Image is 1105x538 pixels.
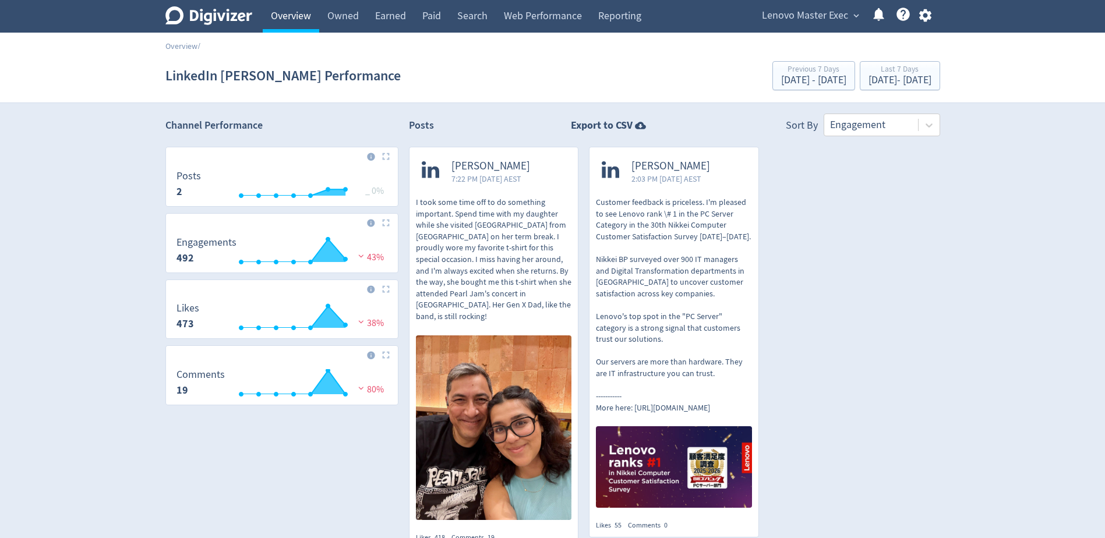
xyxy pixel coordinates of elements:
button: Last 7 Days[DATE]- [DATE] [860,61,940,90]
p: I took some time off to do something important. Spend time with my daughter while she visited [GE... [416,197,572,323]
svg: Engagements 492 [171,237,393,268]
img: Placeholder [382,285,390,293]
strong: 473 [176,317,194,331]
img: https://media.cf.digivizer.com/images/linkedin-1479586-urn:li:share:7371742562904133632-49743e623... [596,426,752,508]
img: negative-performance.svg [355,317,367,326]
span: _ 0% [365,185,384,197]
span: 38% [355,317,384,329]
img: Placeholder [382,153,390,160]
div: Comments [628,521,674,530]
div: Last 7 Days [869,65,931,75]
strong: 19 [176,383,188,397]
h2: Channel Performance [165,118,398,133]
span: 55 [615,521,622,530]
h1: LinkedIn [PERSON_NAME] Performance [165,57,401,94]
button: Previous 7 Days[DATE] - [DATE] [772,61,855,90]
strong: 2 [176,185,182,199]
dt: Likes [176,302,199,315]
span: 80% [355,384,384,395]
img: negative-performance.svg [355,384,367,392]
dt: Engagements [176,236,236,249]
img: https://media.cf.digivizer.com/images/linkedin-1479586-urn:li:share:7371473146488500224-8f83cd0ea... [416,335,572,521]
span: 7:22 PM [DATE] AEST [451,173,530,185]
span: [PERSON_NAME] [451,160,530,173]
div: [DATE] - [DATE] [869,75,931,86]
div: Previous 7 Days [781,65,846,75]
div: Likes [596,521,628,530]
img: Placeholder [382,351,390,359]
dt: Posts [176,169,201,183]
a: [PERSON_NAME]7:22 PM [DATE] AESTI took some time off to do something important. Spend time with m... [409,147,578,523]
span: 43% [355,252,384,263]
span: [PERSON_NAME] [631,160,710,173]
svg: Posts 2 [171,171,393,201]
a: [PERSON_NAME]2:03 PM [DATE] AESTCustomer feedback is priceless. I'm pleased to see Lenovo rank \#... [589,147,758,511]
h2: Posts [409,118,434,136]
strong: 492 [176,251,194,265]
span: 2:03 PM [DATE] AEST [631,173,710,185]
div: Sort By [786,118,818,136]
svg: Comments 19 [171,369,393,400]
span: / [197,41,200,51]
span: expand_more [851,10,862,21]
svg: Likes 473 [171,303,393,334]
p: Customer feedback is priceless. I'm pleased to see Lenovo rank \# 1 in the PC Server Category in ... [596,197,752,413]
button: Lenovo Master Exec [758,6,862,25]
strong: Export to CSV [571,118,633,133]
dt: Comments [176,368,225,381]
img: Placeholder [382,219,390,226]
span: Lenovo Master Exec [762,6,848,25]
img: negative-performance.svg [355,252,367,260]
a: Overview [165,41,197,51]
div: [DATE] - [DATE] [781,75,846,86]
span: 0 [664,521,668,530]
